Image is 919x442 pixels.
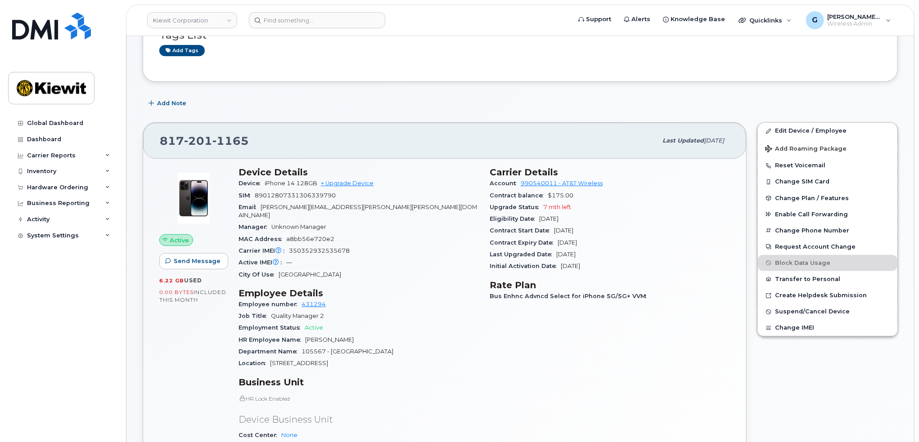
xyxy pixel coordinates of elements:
button: Change Plan / Features [758,190,897,206]
span: Location [239,360,270,366]
span: Contract Expiry Date [490,239,558,246]
button: Change Phone Number [758,223,897,239]
input: Find something... [249,12,385,28]
span: Manager [239,223,271,230]
span: [PERSON_NAME].[PERSON_NAME] [828,13,882,20]
span: — [286,259,292,266]
h3: Tags List [159,30,881,41]
span: 7 mth left [543,204,571,210]
span: G [812,15,818,26]
button: Add Roaming Package [758,139,897,157]
span: Device [239,180,265,187]
span: Add Note [157,99,186,107]
span: Change Plan / Features [775,195,849,201]
button: Add Note [143,95,194,112]
span: Carrier IMEI [239,247,289,254]
span: Job Title [239,313,271,319]
span: 0.00 Bytes [159,289,194,295]
span: Initial Activation Date [490,263,561,269]
span: Department Name [239,348,302,355]
span: Suspend/Cancel Device [775,308,850,315]
span: [STREET_ADDRESS] [270,360,328,366]
button: Reset Voicemail [758,157,897,174]
button: Change SIM Card [758,174,897,190]
span: 201 [184,134,212,147]
p: HR Lock Enabled [239,395,479,402]
span: [DATE] [539,215,559,222]
span: Active [305,324,323,331]
span: Quality Manager 2 [271,313,324,319]
button: Change IMEI [758,320,897,336]
h3: Employee Details [239,288,479,299]
h3: Rate Plan [490,280,730,290]
span: SIM [239,192,255,199]
span: [DATE] [554,227,573,234]
a: + Upgrade Device [321,180,374,187]
span: MAC Address [239,236,286,242]
span: Alerts [631,15,650,24]
span: Send Message [174,257,221,265]
span: [DATE] [556,251,576,258]
button: Transfer to Personal [758,271,897,287]
a: 431294 [302,301,326,308]
button: Request Account Change [758,239,897,255]
a: Create Helpdesk Submission [758,287,897,304]
span: Contract balance [490,192,548,199]
span: Account [490,180,521,187]
a: Support [572,10,617,28]
span: 89012807331306339790 [255,192,336,199]
a: Knowledge Base [657,10,731,28]
span: Employment Status [239,324,305,331]
button: Send Message [159,253,228,269]
h3: Carrier Details [490,167,730,178]
span: Add Roaming Package [765,145,847,154]
a: 990540011 - AT&T Wireless [521,180,603,187]
span: 6.22 GB [159,277,184,284]
h3: Device Details [239,167,479,178]
span: $175.00 [548,192,573,199]
span: 1165 [212,134,249,147]
a: None [281,432,297,438]
span: Email [239,204,261,210]
span: Bus Enhnc Advncd Select for iPhone 5G/5G+ VVM [490,293,651,299]
a: Add tags [159,45,205,56]
span: used [184,277,202,284]
a: Kiewit Corporation [147,12,237,28]
a: Alerts [617,10,657,28]
img: image20231002-3703462-njx0qo.jpeg [167,171,221,225]
div: Gabrielle.Chicoine [800,11,897,29]
button: Enable Call Forwarding [758,206,897,223]
span: Cost Center [239,432,281,438]
span: 350352932535678 [289,247,350,254]
span: Last updated [662,137,704,144]
span: Enable Call Forwarding [775,211,848,218]
span: Support [586,15,611,24]
span: [PERSON_NAME][EMAIL_ADDRESS][PERSON_NAME][PERSON_NAME][DOMAIN_NAME] [239,204,477,219]
span: Contract Start Date [490,227,554,234]
span: [DATE] [558,239,577,246]
span: 817 [160,134,249,147]
span: Wireless Admin [828,20,882,27]
span: [DATE] [704,137,724,144]
span: [PERSON_NAME] [305,336,354,343]
button: Block Data Usage [758,255,897,271]
p: Device Business Unit [239,413,479,426]
span: Unknown Manager [271,223,326,230]
span: a8bb56e720e2 [286,236,334,242]
span: Active IMEI [239,259,286,266]
button: Suspend/Cancel Device [758,304,897,320]
span: [DATE] [561,263,580,269]
span: HR Employee Name [239,336,305,343]
iframe: Messenger Launcher [880,403,912,435]
span: Upgrade Status [490,204,543,210]
span: Eligibility Date [490,215,539,222]
span: City Of Use [239,271,279,278]
span: iPhone 14 128GB [265,180,317,187]
span: Knowledge Base [671,15,725,24]
span: 105567 - [GEOGRAPHIC_DATA] [302,348,393,355]
span: Last Upgraded Date [490,251,556,258]
span: [GEOGRAPHIC_DATA] [279,271,341,278]
span: Active [170,236,189,245]
h3: Business Unit [239,377,479,388]
span: Employee number [239,301,302,308]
